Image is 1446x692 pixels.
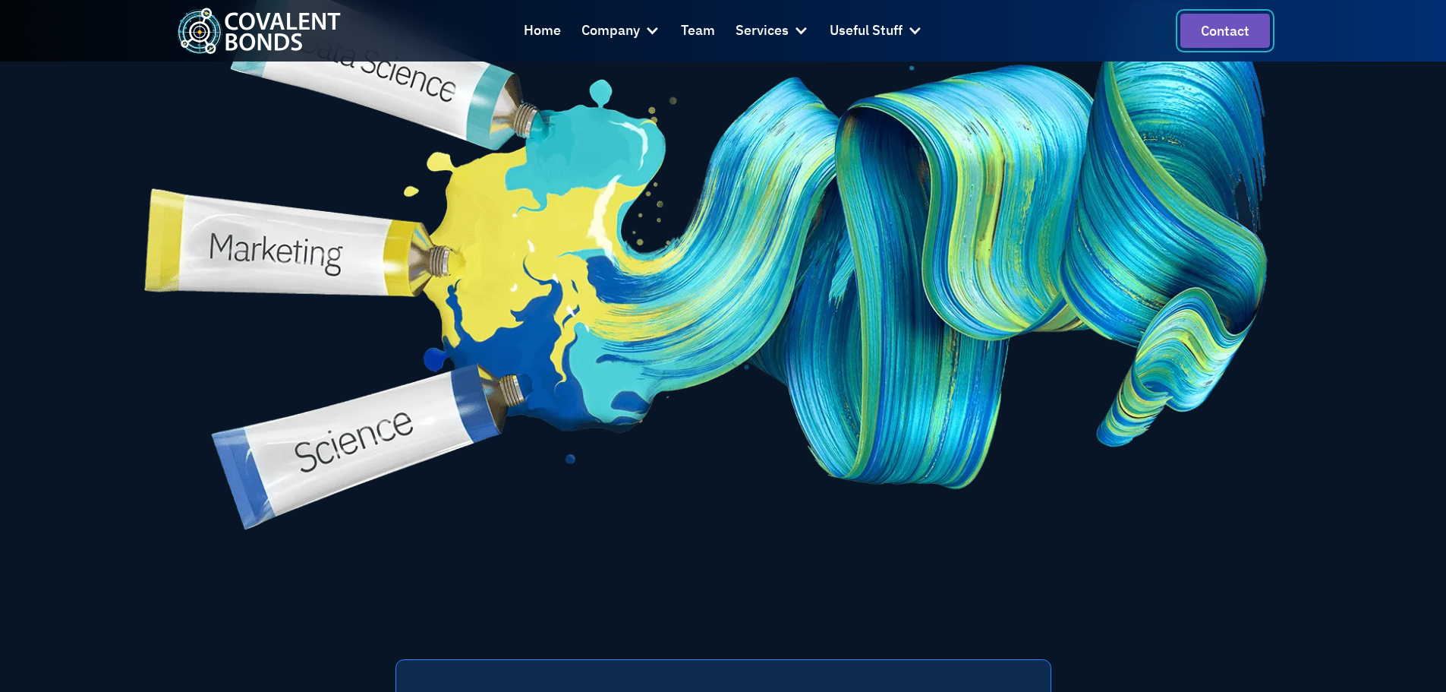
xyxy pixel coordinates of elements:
[830,20,903,42] div: Useful Stuff
[830,11,923,52] div: Useful Stuff
[736,20,789,42] div: Services
[581,20,640,42] div: Company
[1180,14,1270,48] a: contact
[581,11,660,52] div: Company
[681,11,715,52] a: Team
[524,20,561,42] div: Home
[681,20,715,42] div: Team
[177,8,341,54] img: Covalent Bonds White / Teal Logo
[736,11,809,52] div: Services
[177,8,341,54] a: home
[1219,528,1446,692] iframe: Chat Widget
[524,11,561,52] a: Home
